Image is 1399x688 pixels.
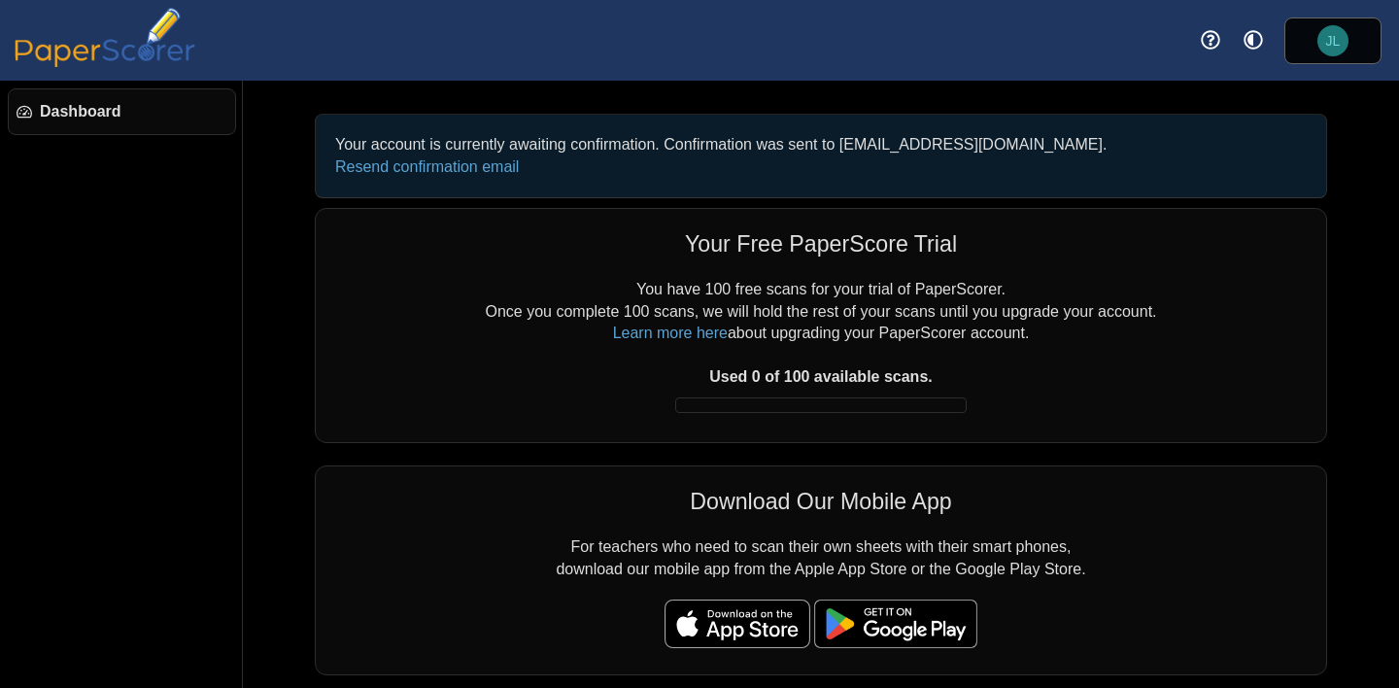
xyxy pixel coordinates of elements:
div: Your account is currently awaiting confirmation. Confirmation was sent to [EMAIL_ADDRESS][DOMAIN_... [325,124,1316,188]
div: Your Free PaperScore Trial [335,228,1307,259]
a: Learn more here [613,325,728,341]
div: For teachers who need to scan their own sheets with their smart phones, download our mobile app f... [315,465,1327,675]
span: Dashboard [40,101,227,122]
img: google-play-badge.png [814,600,977,648]
a: Dashboard [8,88,236,135]
div: Download Our Mobile App [335,486,1307,517]
div: You have 100 free scans for your trial of PaperScorer. Once you complete 100 scans, we will hold ... [335,279,1307,423]
img: apple-store-badge.svg [665,600,810,648]
span: Jonathan Lopez Carrasquillo [1317,25,1348,56]
span: Jonathan Lopez Carrasquillo [1326,34,1341,48]
a: Jonathan Lopez Carrasquillo [1284,17,1382,64]
img: PaperScorer [8,8,202,67]
b: Used 0 of 100 available scans. [709,368,932,385]
a: Resend confirmation email [335,158,519,175]
a: PaperScorer [8,53,202,70]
